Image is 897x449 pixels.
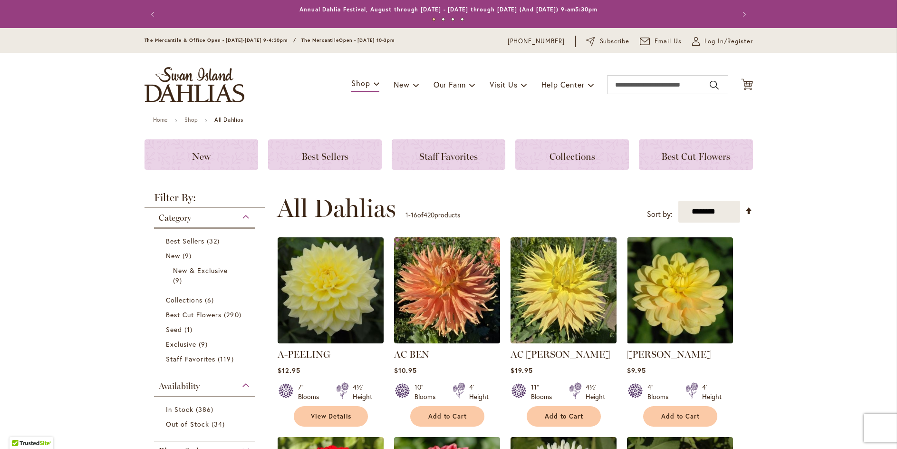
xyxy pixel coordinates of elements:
img: AC Jeri [511,237,617,343]
span: 9 [199,339,210,349]
span: Our Farm [434,79,466,89]
button: 3 of 4 [451,18,454,21]
a: Best Sellers [268,139,382,170]
span: 386 [196,404,216,414]
span: $10.95 [394,366,417,375]
strong: All Dahlias [214,116,243,123]
a: New &amp; Exclusive [173,265,239,285]
a: Exclusive [166,339,246,349]
a: A-PEELING [278,349,330,360]
a: Out of Stock 34 [166,419,246,429]
span: $9.95 [627,366,646,375]
a: Log In/Register [692,37,753,46]
img: AC BEN [394,237,500,343]
div: 4' Height [469,382,489,401]
span: Shop [351,78,370,88]
span: Collections [550,151,595,162]
a: Best Sellers [166,236,246,246]
button: 2 of 4 [442,18,445,21]
a: Collections [166,295,246,305]
img: AHOY MATEY [627,237,733,343]
span: 290 [224,310,243,320]
a: AC BEN [394,349,429,360]
img: A-Peeling [278,237,384,343]
div: 4½' Height [586,382,605,401]
span: Best Sellers [301,151,348,162]
span: Best Sellers [166,236,205,245]
span: Collections [166,295,203,304]
div: 7" Blooms [298,382,325,401]
a: Email Us [640,37,682,46]
span: The Mercantile & Office Open - [DATE]-[DATE] 9-4:30pm / The Mercantile [145,37,339,43]
span: New [166,251,180,260]
a: Seed [166,324,246,334]
div: 4' Height [702,382,722,401]
button: Add to Cart [643,406,717,427]
span: Best Cut Flowers [661,151,730,162]
a: Subscribe [586,37,629,46]
a: store logo [145,67,244,102]
span: View Details [311,412,352,420]
span: New & Exclusive [173,266,228,275]
label: Sort by: [647,205,673,223]
span: Open - [DATE] 10-3pm [339,37,395,43]
span: $12.95 [278,366,300,375]
button: Add to Cart [527,406,601,427]
a: Staff Favorites [392,139,505,170]
a: [PERSON_NAME] [627,349,712,360]
span: 9 [183,251,194,261]
span: 16 [411,210,417,219]
p: - of products [405,207,460,223]
div: 11" Blooms [531,382,558,401]
a: New [145,139,258,170]
span: Staff Favorites [419,151,478,162]
a: Shop [184,116,198,123]
a: Collections [515,139,629,170]
span: 1 [405,210,408,219]
span: Staff Favorites [166,354,216,363]
span: Help Center [541,79,585,89]
a: AC BEN [394,336,500,345]
span: Log In/Register [704,37,753,46]
span: Seed [166,325,182,334]
span: Email Us [655,37,682,46]
span: Out of Stock [166,420,210,429]
a: View Details [294,406,368,427]
span: In Stock [166,405,193,414]
a: [PHONE_NUMBER] [508,37,565,46]
button: 4 of 4 [461,18,464,21]
span: Add to Cart [428,412,467,420]
a: Best Cut Flowers [166,310,246,320]
a: Best Cut Flowers [639,139,752,170]
span: Subscribe [600,37,630,46]
span: All Dahlias [277,194,396,223]
a: AHOY MATEY [627,336,733,345]
a: In Stock 386 [166,404,246,414]
span: 1 [184,324,195,334]
span: Availability [159,381,200,391]
a: Staff Favorites [166,354,246,364]
span: Category [159,213,191,223]
a: Annual Dahlia Festival, August through [DATE] - [DATE] through [DATE] (And [DATE]) 9-am5:30pm [299,6,598,13]
a: A-Peeling [278,336,384,345]
span: 34 [212,419,227,429]
a: AC Jeri [511,336,617,345]
strong: Filter By: [145,193,265,208]
span: New [192,151,211,162]
span: New [394,79,409,89]
button: 1 of 4 [432,18,435,21]
div: 4" Blooms [647,382,674,401]
div: 10" Blooms [415,382,441,401]
span: 6 [205,295,216,305]
a: New [166,251,246,261]
span: $19.95 [511,366,533,375]
span: 32 [207,236,222,246]
span: Best Cut Flowers [166,310,222,319]
span: 9 [173,275,184,285]
a: AC [PERSON_NAME] [511,349,610,360]
span: Exclusive [166,340,196,349]
button: Next [734,5,753,24]
button: Previous [145,5,164,24]
span: Add to Cart [661,412,700,420]
span: 420 [424,210,434,219]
